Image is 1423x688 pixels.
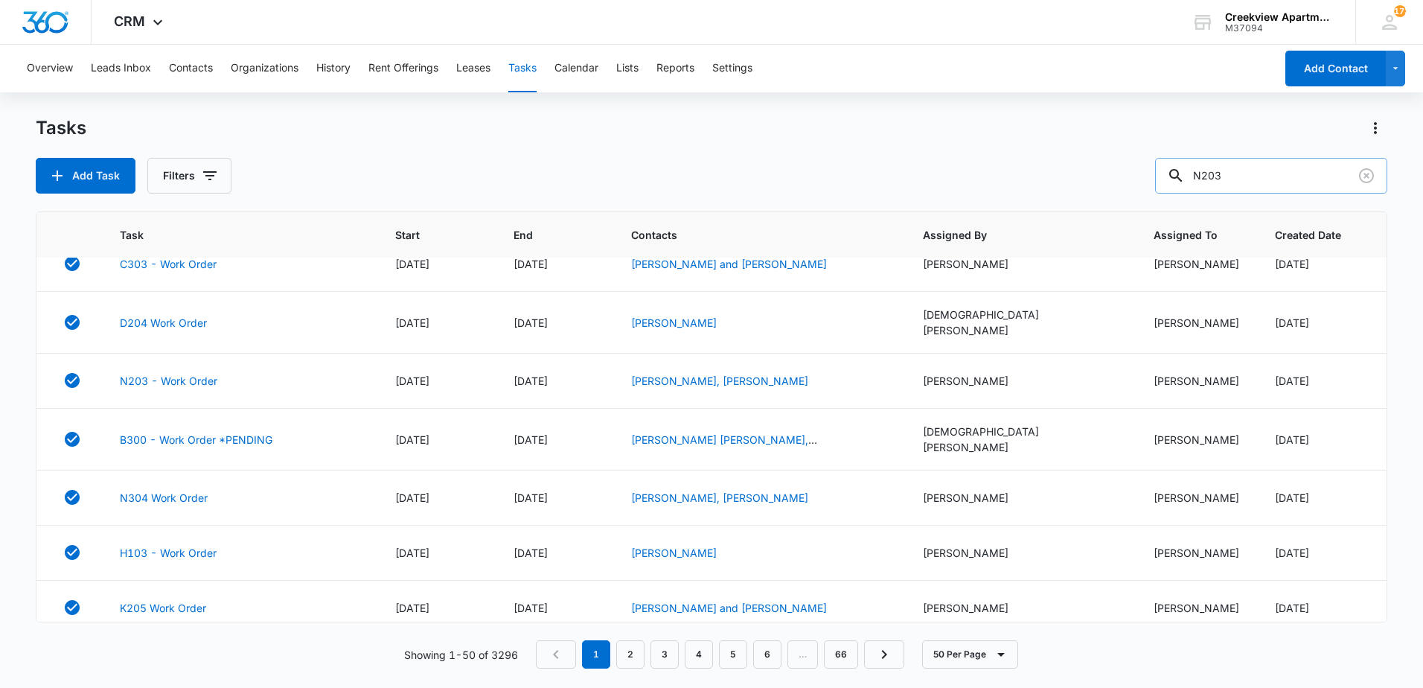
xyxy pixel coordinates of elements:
button: Reports [656,45,694,92]
div: [DEMOGRAPHIC_DATA][PERSON_NAME] [923,424,1119,455]
span: [DATE] [514,316,548,329]
span: [DATE] [395,602,429,614]
a: [PERSON_NAME] [631,316,717,329]
span: Assigned To [1154,227,1218,243]
a: Page 6 [753,640,781,669]
span: [DATE] [514,547,548,559]
a: [PERSON_NAME], [PERSON_NAME] [631,491,808,504]
div: [PERSON_NAME] [1154,545,1239,561]
span: [DATE] [514,258,548,270]
span: [DATE] [514,375,548,387]
span: Task [120,227,338,243]
a: B300 - Work Order *PENDING [120,432,272,447]
button: Actions [1363,116,1387,140]
a: Page 3 [650,640,679,669]
div: [PERSON_NAME] [1154,256,1239,272]
div: [PERSON_NAME] [1154,490,1239,506]
span: [DATE] [1275,316,1309,329]
span: [DATE] [1275,433,1309,446]
div: account id [1225,23,1334,34]
span: [DATE] [1275,547,1309,559]
span: [DATE] [395,375,429,387]
span: [DATE] [1275,491,1309,504]
a: [PERSON_NAME] and [PERSON_NAME] [631,258,827,270]
button: Leases [456,45,490,92]
span: Start [395,227,456,243]
div: [PERSON_NAME] [923,256,1119,272]
span: [DATE] [395,547,429,559]
a: [PERSON_NAME] and [PERSON_NAME] [631,602,827,614]
button: Add Contact [1285,51,1386,86]
a: C303 - Work Order [120,256,217,272]
button: Leads Inbox [91,45,151,92]
div: [DEMOGRAPHIC_DATA][PERSON_NAME] [923,307,1119,338]
a: K205 Work Order [120,600,206,616]
span: [DATE] [395,491,429,504]
a: [PERSON_NAME] [631,547,717,559]
button: Calendar [554,45,598,92]
button: History [316,45,351,92]
button: Clear [1355,164,1378,188]
a: D204 Work Order [120,315,207,331]
span: [DATE] [1275,602,1309,614]
div: [PERSON_NAME] [923,373,1119,389]
input: Search Tasks [1155,158,1387,194]
span: Assigned By [923,227,1097,243]
div: notifications count [1394,5,1406,17]
button: Organizations [231,45,298,92]
a: [PERSON_NAME] [PERSON_NAME], [PERSON_NAME] [631,433,817,462]
a: [PERSON_NAME], [PERSON_NAME] [631,375,808,387]
a: Page 4 [685,640,713,669]
div: [PERSON_NAME] [923,490,1119,506]
div: [PERSON_NAME] [1154,600,1239,616]
span: Created Date [1275,227,1341,243]
div: [PERSON_NAME] [1154,315,1239,331]
a: Next Page [864,640,904,669]
a: N304 Work Order [120,490,208,506]
div: [PERSON_NAME] [923,545,1119,561]
div: [PERSON_NAME] [1154,373,1239,389]
button: Add Task [36,158,135,194]
span: [DATE] [395,258,429,270]
span: [DATE] [514,602,548,614]
button: 50 Per Page [922,640,1018,669]
button: Rent Offerings [368,45,438,92]
div: [PERSON_NAME] [923,600,1119,616]
span: [DATE] [395,316,429,329]
a: N203 - Work Order [120,373,217,389]
a: H103 - Work Order [120,545,217,561]
button: Overview [27,45,73,92]
span: 173 [1394,5,1406,17]
span: [DATE] [395,433,429,446]
span: Contacts [631,227,865,243]
button: Settings [712,45,752,92]
p: Showing 1-50 of 3296 [404,647,518,663]
button: Filters [147,158,231,194]
span: CRM [114,13,145,29]
span: [DATE] [514,491,548,504]
div: [PERSON_NAME] [1154,432,1239,447]
button: Lists [616,45,639,92]
span: [DATE] [1275,258,1309,270]
a: Page 5 [719,640,747,669]
button: Tasks [508,45,537,92]
span: [DATE] [514,433,548,446]
button: Contacts [169,45,213,92]
a: Page 66 [824,640,858,669]
a: Page 2 [616,640,645,669]
span: End [514,227,575,243]
h1: Tasks [36,117,86,139]
span: [DATE] [1275,375,1309,387]
nav: Pagination [536,640,904,669]
div: account name [1225,11,1334,23]
em: 1 [582,640,610,669]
